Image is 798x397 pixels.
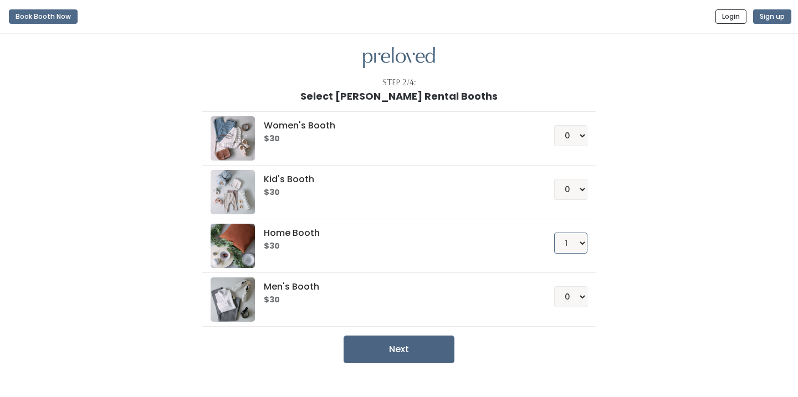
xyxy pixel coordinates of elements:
[344,336,454,363] button: Next
[753,9,791,24] button: Sign up
[211,116,255,161] img: preloved logo
[9,4,78,29] a: Book Booth Now
[9,9,78,24] button: Book Booth Now
[264,296,527,305] h6: $30
[363,47,435,69] img: preloved logo
[300,91,498,102] h1: Select [PERSON_NAME] Rental Booths
[382,77,416,89] div: Step 2/4:
[211,170,255,214] img: preloved logo
[264,174,527,184] h5: Kid's Booth
[211,224,255,268] img: preloved logo
[211,277,255,322] img: preloved logo
[264,228,527,238] h5: Home Booth
[264,121,527,131] h5: Women's Booth
[264,242,527,251] h6: $30
[264,188,527,197] h6: $30
[715,9,746,24] button: Login
[264,135,527,143] h6: $30
[264,282,527,292] h5: Men's Booth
